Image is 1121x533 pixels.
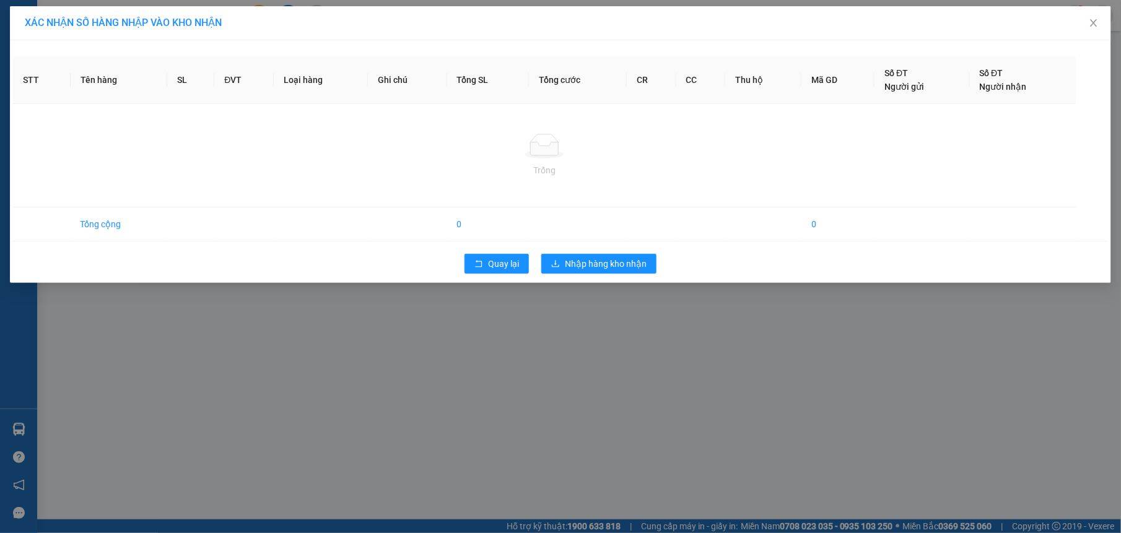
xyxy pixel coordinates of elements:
[23,163,1066,177] div: Trống
[884,68,908,78] span: Số ĐT
[627,56,676,104] th: CR
[274,56,368,104] th: Loại hàng
[541,254,656,274] button: downloadNhập hàng kho nhận
[884,82,924,92] span: Người gửi
[1076,6,1111,41] button: Close
[447,207,529,241] td: 0
[725,56,801,104] th: Thu hộ
[447,56,529,104] th: Tổng SL
[1089,18,1099,28] span: close
[551,259,560,269] span: download
[474,259,483,269] span: rollback
[214,56,274,104] th: ĐVT
[368,56,447,104] th: Ghi chú
[25,17,222,28] span: XÁC NHẬN SỐ HÀNG NHẬP VÀO KHO NHẬN
[71,56,167,104] th: Tên hàng
[465,254,529,274] button: rollbackQuay lại
[801,207,875,241] td: 0
[13,56,71,104] th: STT
[980,82,1027,92] span: Người nhận
[676,56,726,104] th: CC
[71,207,167,241] td: Tổng cộng
[980,68,1003,78] span: Số ĐT
[801,56,875,104] th: Mã GD
[565,257,647,271] span: Nhập hàng kho nhận
[167,56,215,104] th: SL
[488,257,519,271] span: Quay lại
[529,56,627,104] th: Tổng cước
